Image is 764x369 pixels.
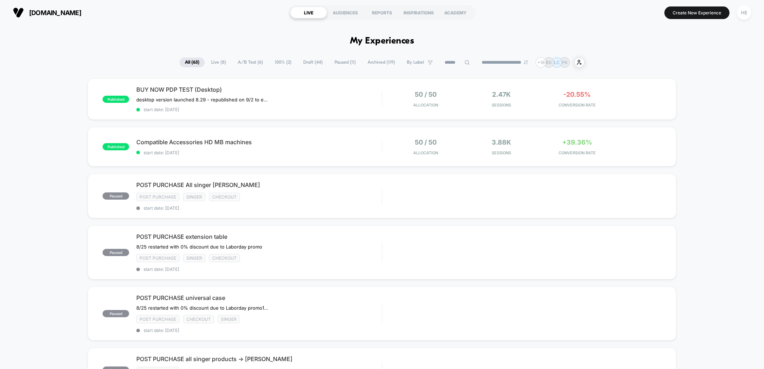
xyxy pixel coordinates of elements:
span: 50 / 50 [415,91,437,98]
span: Post Purchase [136,193,179,201]
p: LC [554,60,560,65]
span: start date: [DATE] [136,266,382,272]
span: checkout [209,193,240,201]
p: PK [562,60,568,65]
span: All ( 63 ) [179,58,205,67]
span: Singer [183,193,205,201]
span: +39.36% [562,138,592,146]
span: -20.55% [563,91,591,98]
span: paused [103,310,129,317]
span: checkout [183,315,214,323]
span: Draft ( 44 ) [298,58,328,67]
span: [DOMAIN_NAME] [29,9,81,17]
span: start date: [DATE] [136,107,382,112]
span: Post Purchase [136,315,179,323]
span: CONVERSION RATE [541,150,613,155]
span: published [103,143,129,150]
span: Allocation [413,102,438,108]
span: POST PURCHASE All singer [PERSON_NAME] [136,181,382,188]
span: POST PURCHASE all singer products -> [PERSON_NAME] [136,355,382,363]
span: Sessions [465,102,537,108]
h1: My Experiences [350,36,414,46]
span: start date: [DATE] [136,205,382,211]
span: 8/25 restarted with 0% discount due to Laborday promo10% off 6% CR8/15 restarted to incl all top ... [136,305,270,311]
span: 50 / 50 [415,138,437,146]
span: CONVERSION RATE [541,102,613,108]
span: checkout [209,254,240,262]
span: published [103,96,129,103]
button: Create New Experience [664,6,729,19]
span: POST PURCHASE extension table [136,233,382,240]
div: ACADEMY [437,7,474,18]
span: desktop version launched 8.29﻿ - republished on 9/2 to ensure OOS products dont show the buy now ... [136,97,270,102]
span: By Label [407,60,424,65]
span: Live ( 8 ) [206,58,231,67]
span: Sessions [465,150,537,155]
span: BUY NOW PDP TEST (Desktop) [136,86,382,93]
span: Allocation [413,150,438,155]
p: BD [546,60,552,65]
span: start date: [DATE] [136,150,382,155]
span: Post Purchase [136,254,179,262]
span: Compatible Accessories HD MB machines [136,138,382,146]
div: INSPIRATIONS [400,7,437,18]
button: [DOMAIN_NAME] [11,7,83,18]
span: 2.47k [492,91,511,98]
span: 3.88k [492,138,511,146]
div: + 18 [536,57,546,68]
img: Visually logo [13,7,24,18]
div: AUDIENCES [327,7,364,18]
span: paused [103,192,129,200]
span: Archived ( 119 ) [362,58,400,67]
span: Singer [183,254,205,262]
div: LIVE [290,7,327,18]
span: POST PURCHASE universal case [136,294,382,301]
button: HE [735,5,753,20]
img: end [524,60,528,64]
div: REPORTS [364,7,400,18]
span: 100% ( 2 ) [269,58,297,67]
span: Singer [218,315,240,323]
span: 8/25 restarted with 0% discount due to Laborday promo [136,244,262,250]
div: HE [737,6,751,20]
span: paused [103,249,129,256]
span: Paused ( 11 ) [329,58,361,67]
span: A/B Test ( 6 ) [232,58,268,67]
span: start date: [DATE] [136,328,382,333]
